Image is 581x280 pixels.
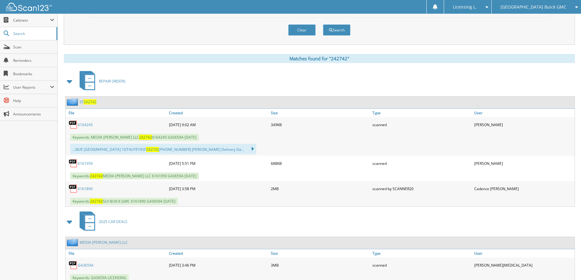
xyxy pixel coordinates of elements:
[13,44,54,50] span: Scan
[473,109,575,117] a: User
[371,119,473,131] div: scanned
[84,99,96,105] span: 242742
[167,249,269,257] a: Created
[167,259,269,271] div: [DATE] 3:46 PM
[146,147,159,152] span: 242742
[473,119,575,131] div: [PERSON_NAME]
[78,161,93,166] a: 6161959
[323,24,350,36] button: Search
[90,199,103,204] span: 242742
[473,183,575,195] div: Cadence [PERSON_NAME]
[269,183,371,195] div: 2MB
[167,109,269,117] a: Created
[99,79,126,84] span: REPAIR ORDERS
[269,249,371,257] a: Size
[551,251,581,280] iframe: Chat Widget
[371,109,473,117] a: Type
[78,122,93,127] a: 6164245
[453,5,477,9] span: Licensing L.
[288,24,316,36] button: Clear
[66,249,167,257] a: File
[269,259,371,271] div: 3MB
[13,18,50,23] span: Cabinets
[371,183,473,195] div: scanned by SCANNER20
[70,198,178,205] span: Keywords: SLV BUICK GMC 6161890 G43659A [DATE]
[371,249,473,257] a: Type
[80,240,128,245] a: MEDIA [PERSON_NAME] LLC
[99,219,127,224] span: 2025 CAR DEALS
[67,239,80,246] img: folder2.png
[167,183,269,195] div: [DATE] 3:58 PM
[66,109,167,117] a: File
[69,120,78,129] img: PDF.png
[70,134,199,141] span: Keywords: MEDIA [PERSON_NAME] LLC 6164245 G43659A [DATE]
[500,5,566,9] span: [GEOGRAPHIC_DATA] Buick GMC
[64,54,575,63] div: Matches found for "242742"
[90,173,103,179] span: 242742
[269,119,371,131] div: 349KB
[371,157,473,169] div: scanned
[473,157,575,169] div: [PERSON_NAME]
[70,144,256,154] div: ...NUE [GEOGRAPHIC_DATA] 1GT4UYEY9SF [PHONE_NUMBER] [PERSON_NAME] Delivery Da...
[76,69,126,93] a: REPAIR ORDERS
[13,58,54,63] span: Reminders
[78,263,94,268] a: G43659A
[78,186,93,191] a: 6161890
[69,184,78,193] img: PDF.png
[69,261,78,270] img: PDF.png
[69,159,78,168] img: PDF.png
[70,172,199,179] span: Keywords: MEDIA [PERSON_NAME] LLC 6161959 G43659A [DATE]
[269,109,371,117] a: Size
[269,157,371,169] div: 688KB
[76,210,127,234] a: 2025 CAR DEALS
[13,98,54,103] span: Help
[6,3,52,11] img: scan123-logo-white.svg
[371,259,473,271] div: scanned
[473,259,575,271] div: [PERSON_NAME][MEDICAL_DATA]
[13,112,54,117] span: Announcements
[67,98,80,106] img: folder2.png
[13,85,50,90] span: User Reports
[13,71,54,76] span: Bookmarks
[80,99,96,105] a: SF242742
[167,119,269,131] div: [DATE] 9:02 AM
[139,135,152,140] span: 242742
[473,249,575,257] a: User
[13,31,53,36] span: Search
[167,157,269,169] div: [DATE] 5:51 PM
